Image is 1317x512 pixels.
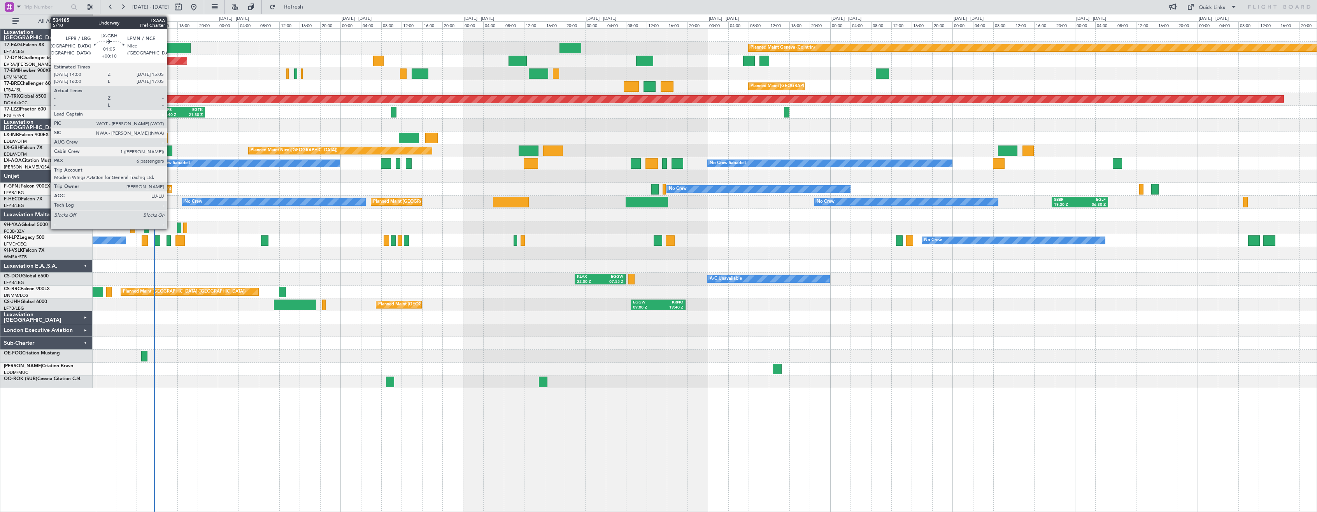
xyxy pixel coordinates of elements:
div: AOG Maint Hyères ([GEOGRAPHIC_DATA]-[GEOGRAPHIC_DATA]) [149,183,280,195]
span: 9H-LPZ [4,235,19,240]
a: FCBB/BZV [4,228,25,234]
div: 12:00 [1259,21,1279,28]
span: F-HECD [4,197,21,202]
div: 22:00 Z [577,279,600,285]
div: EGLF [1080,197,1105,203]
span: T7-BRE [4,81,20,86]
div: 20:00 [1055,21,1075,28]
div: Planned Maint [GEOGRAPHIC_DATA] ([GEOGRAPHIC_DATA]) [751,81,873,92]
a: T7-BREChallenger 604 [4,81,53,86]
div: KRNO [658,300,683,305]
div: Planned Maint Nice ([GEOGRAPHIC_DATA]) [251,145,337,156]
div: 08:00 [504,21,524,28]
div: No Crew Sabadell [710,158,746,169]
div: A/C Unavailable [710,273,742,285]
a: T7-EMIHawker 900XP [4,68,51,73]
div: 16:00 [1279,21,1299,28]
a: 9H-LPZLegacy 500 [4,235,44,240]
a: EVRA/[PERSON_NAME] [4,61,52,67]
a: 9H-YAAGlobal 5000 [4,223,48,227]
span: [DATE] - [DATE] [132,4,169,11]
div: 16:00 [789,21,810,28]
a: LFPB/LBG [4,190,24,196]
a: OO-ROK (SUB)Cessna Citation CJ4 [4,377,81,381]
a: LFPB/LBG [4,49,24,54]
span: All Aircraft [20,19,82,24]
div: No Crew [184,196,202,208]
a: WMSA/SZB [4,254,27,260]
div: [DATE] - [DATE] [709,16,739,22]
div: 12:00 [769,21,789,28]
div: 08:00 [1116,21,1136,28]
span: T7-DYN [4,56,21,60]
button: Refresh [266,1,312,13]
div: 06:30 Z [1080,202,1105,208]
div: 04:00 [851,21,871,28]
div: 19:30 Z [1054,202,1080,208]
a: DNMM/LOS [4,293,28,298]
div: 20:00 [442,21,463,28]
div: 00:00 [96,21,116,28]
div: 04:00 [116,21,136,28]
div: 19:40 Z [658,305,683,310]
a: 9H-VSLKFalcon 7X [4,248,44,253]
a: DGAA/ACC [4,100,28,106]
span: LX-GBH [4,146,21,150]
div: 12:00 [524,21,544,28]
div: 04:00 [1218,21,1238,28]
div: 04:00 [483,21,503,28]
div: 16:00 [1157,21,1177,28]
span: T7-EAGL [4,43,23,47]
div: [DATE] - [DATE] [342,16,372,22]
div: [DATE] - [DATE] [831,16,861,22]
div: 00:00 [585,21,605,28]
div: 08:00 [381,21,402,28]
a: LFPB/LBG [4,305,24,311]
span: T7-EMI [4,68,19,73]
a: LFPB/LBG [4,280,24,286]
div: 08:00 [259,21,279,28]
div: 04:00 [606,21,626,28]
a: CS-JHHGlobal 6000 [4,300,47,304]
div: [DATE] - [DATE] [219,16,249,22]
a: LFMD/CEQ [4,241,26,247]
div: 21:30 Z [182,112,203,118]
div: 00:00 [1198,21,1218,28]
div: 00:00 [952,21,973,28]
div: [DATE] - [DATE] [586,16,616,22]
a: LFMN/NCE [4,74,27,80]
div: 16:00 [300,21,320,28]
div: TBPB [162,107,182,113]
div: Quick Links [1199,4,1225,12]
div: 12:00 [1014,21,1034,28]
div: 07:55 Z [600,279,623,285]
a: T7-EAGLFalcon 8X [4,43,44,47]
div: 12:40 Z [162,112,182,118]
div: EGTK [182,107,203,113]
div: EGGW [600,274,623,280]
div: 12:00 [891,21,912,28]
div: 20:00 [1177,21,1197,28]
div: [DATE] - [DATE] [1076,16,1106,22]
div: [DATE] - [DATE] [464,16,494,22]
input: Trip Number [24,1,68,13]
div: 00:00 [218,21,238,28]
div: 08:00 [1238,21,1259,28]
span: 9H-YAA [4,223,21,227]
a: EDDM/MUC [4,370,28,375]
button: All Aircraft [9,15,84,28]
div: 20:00 [565,21,585,28]
a: LX-AOACitation Mustang [4,158,60,163]
span: OO-ROK (SUB) [4,377,37,381]
div: 16:00 [1034,21,1054,28]
a: F-HECDFalcon 7X [4,197,42,202]
a: LX-GBHFalcon 7X [4,146,42,150]
span: LX-INB [4,133,19,137]
span: CS-JHH [4,300,21,304]
div: Planned Maint [GEOGRAPHIC_DATA] ([GEOGRAPHIC_DATA]) [373,196,496,208]
div: 00:00 [708,21,728,28]
div: Planned Maint Geneva (Cointrin) [751,42,815,54]
div: 09:00 Z [633,305,658,310]
a: T7-DYNChallenger 604 [4,56,55,60]
div: 20:00 [810,21,830,28]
